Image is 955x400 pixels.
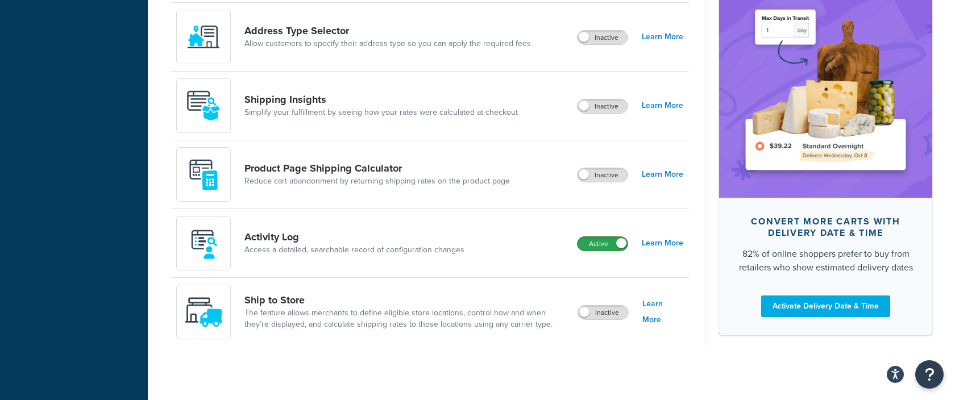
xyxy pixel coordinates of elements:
a: Learn More [642,29,683,45]
a: Activity Log [244,231,464,243]
a: Reduce cart abandonment by returning shipping rates on the product page [244,176,510,187]
button: Open Resource Center [915,360,944,389]
a: Activate Delivery Date & Time [761,295,890,316]
div: 82% of online shoppers prefer to buy from retailers who show estimated delivery dates [737,247,914,274]
img: feature-image-ddt-36eae7f7280da8017bfb280eaccd9c446f90b1fe08728e4019434db127062ab4.png [736,1,915,180]
label: Inactive [578,168,628,182]
a: Learn More [642,296,683,328]
a: Ship to Store [244,294,568,306]
label: Inactive [578,99,628,113]
a: Learn More [642,235,683,251]
label: Inactive [578,31,628,44]
a: Product Page Shipping Calculator [244,162,510,174]
a: Simplify your fulfillment by seeing how your rates were calculated at checkout [244,107,518,118]
label: Active [578,237,628,251]
div: Convert more carts with delivery date & time [737,215,914,238]
a: Learn More [642,166,683,182]
img: icon-audit-log-2514a21c.svg [184,224,222,262]
img: +D8d0cXZM7VpdAAAAAElFTkSuQmCC [184,155,223,194]
a: The feature allows merchants to define eligible store locations, control how and when they’re dis... [244,307,568,330]
img: Acw9rhKYsOEjAAAAAElFTkSuQmCC [184,86,223,126]
a: Address Type Selector [244,24,531,37]
label: Inactive [578,306,628,319]
a: Learn More [642,98,683,114]
img: icon-duo-feat-ship-to-store-7c4d6248.svg [184,292,223,332]
a: Shipping Insights [244,93,518,106]
a: Allow customers to specify their address type so you can apply the required fees [244,38,531,49]
a: Access a detailed, searchable record of configuration changes [244,244,464,256]
img: wNXZ4XiVfOSSwAAAABJRU5ErkJggg== [184,17,223,57]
